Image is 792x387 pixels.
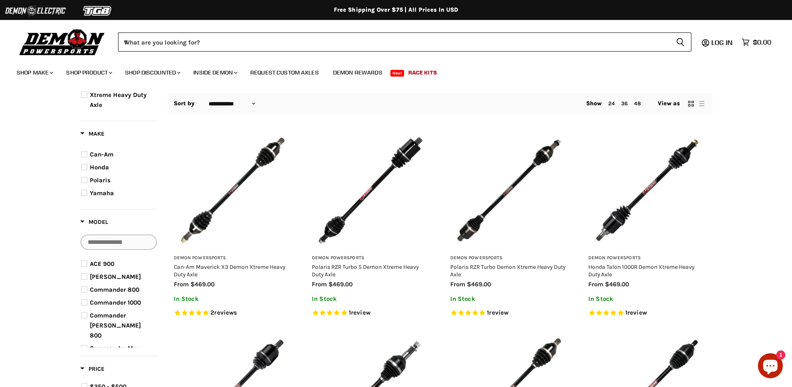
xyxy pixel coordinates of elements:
[588,295,706,303] p: In Stock
[90,176,111,184] span: Polaris
[755,353,785,380] inbox-online-store-chat: Shopify online store chat
[698,99,706,108] button: list view
[168,93,712,114] nav: Collection utilities
[10,61,769,81] ul: Main menu
[687,99,695,108] button: grid view
[190,280,215,288] span: $469.00
[390,70,405,77] span: New!
[4,3,67,19] img: Demon Electric Logo 2
[187,64,242,81] a: Inside Demon
[80,130,104,137] span: Make
[605,280,629,288] span: $469.00
[174,255,291,261] h3: Demon Powersports
[90,273,141,280] span: [PERSON_NAME]
[80,130,104,140] button: Filter by Make
[487,309,508,316] span: 1 reviews
[17,27,108,57] img: Demon Powersports
[90,260,114,268] span: ACE 900
[90,286,139,293] span: Commander 800
[174,263,285,278] a: Can-Am Maverick X3 Demon Xtreme Heavy Duty Axle
[588,263,694,278] a: Honda Talon 1000R Demon Xtreme Heavy Duty Axle
[214,309,237,316] span: reviews
[450,263,565,278] a: Polaris RZR Turbo Demon Xtreme Heavy Duty Axle
[119,64,185,81] a: Shop Discounted
[588,280,603,288] span: from
[312,280,327,288] span: from
[312,295,429,303] p: In Stock
[80,218,108,228] button: Filter by Model
[64,6,729,14] div: Free Shipping Over $75 | All Prices In USD
[608,100,615,107] a: 24
[450,255,568,261] h3: Demon Powersports
[627,309,647,316] span: review
[489,309,508,316] span: review
[711,38,733,47] span: Log in
[450,309,568,318] span: Rated 5.0 out of 5 stars 1 reviews
[81,235,157,250] input: Search Options
[90,151,113,158] span: Can-Am
[634,100,641,107] a: 48
[80,365,104,375] button: Filter by Price
[174,295,291,303] p: In Stock
[312,255,429,261] h3: Demon Powersports
[349,309,370,316] span: 1 reviews
[60,64,117,81] a: Shop Product
[753,38,771,46] span: $0.00
[467,280,491,288] span: $469.00
[450,280,465,288] span: from
[312,131,429,249] img: Polaris RZR Turbo S Demon Xtreme Heavy Duty Axle
[328,280,353,288] span: $469.00
[738,36,775,48] a: $0.00
[586,100,602,107] span: Show
[174,280,189,288] span: from
[90,312,141,339] span: Commander [PERSON_NAME] 800
[658,100,680,107] span: View as
[174,100,195,107] label: Sort by
[625,309,647,316] span: 1 reviews
[351,309,370,316] span: review
[402,64,443,81] a: Race Kits
[118,32,669,52] input: When autocomplete results are available use up and down arrows to review and enter to select
[90,91,147,109] span: Xtreme Heavy Duty Axle
[708,39,738,46] a: Log in
[327,64,389,81] a: Demon Rewards
[174,131,291,249] img: Can-Am Maverick X3 Demon Xtreme Heavy Duty Axle
[450,295,568,303] p: In Stock
[621,100,628,107] a: 36
[174,309,291,318] span: Rated 5.0 out of 5 stars 2 reviews
[118,32,691,52] form: Product
[588,255,706,261] h3: Demon Powersports
[450,131,568,249] img: Polaris RZR Turbo Demon Xtreme Heavy Duty Axle
[312,263,419,278] a: Polaris RZR Turbo S Demon Xtreme Heavy Duty Axle
[588,131,706,249] img: Honda Talon 1000R Demon Xtreme Heavy Duty Axle
[244,64,325,81] a: Request Custom Axles
[80,218,108,226] span: Model
[90,299,141,306] span: Commander 1000
[90,345,140,362] span: Commander Max 1000
[80,365,104,372] span: Price
[10,64,58,81] a: Shop Make
[588,309,706,318] span: Rated 5.0 out of 5 stars 1 reviews
[210,309,237,316] span: 2 reviews
[67,3,129,19] img: TGB Logo 2
[669,32,691,52] button: Search
[312,309,429,318] span: Rated 5.0 out of 5 stars 1 reviews
[90,164,109,171] span: Honda
[90,189,114,197] span: Yamaha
